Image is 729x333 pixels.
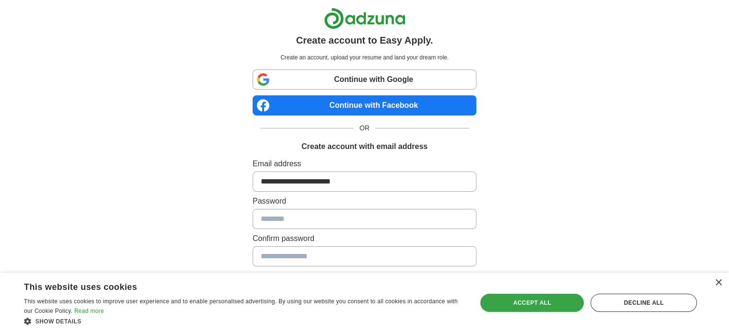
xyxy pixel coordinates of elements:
[324,8,405,29] img: Adzuna logo
[253,195,476,207] label: Password
[74,308,104,314] a: Read more, opens a new window
[253,233,476,244] label: Confirm password
[35,318,81,325] span: Show details
[253,158,476,170] label: Email address
[24,278,440,293] div: This website uses cookies
[301,141,428,152] h1: Create account with email address
[354,123,375,133] span: OR
[24,316,463,326] div: Show details
[24,298,458,314] span: This website uses cookies to improve user experience and to enable personalised advertising. By u...
[590,294,697,312] div: Decline all
[253,95,476,115] a: Continue with Facebook
[296,33,433,47] h1: Create account to Easy Apply.
[715,279,722,287] div: Close
[253,69,476,90] a: Continue with Google
[255,53,474,62] p: Create an account, upload your resume and land your dream role.
[480,294,584,312] div: Accept all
